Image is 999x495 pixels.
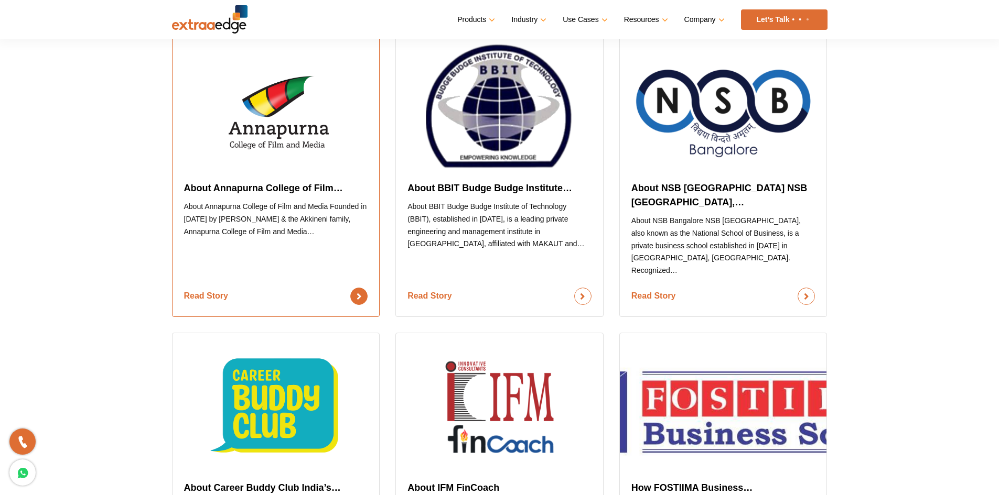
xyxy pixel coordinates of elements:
a: Products [457,12,493,27]
a: Company [684,12,723,27]
a: Let’s Talk [741,9,828,30]
a: Read Story [184,288,368,305]
a: Resources [624,12,666,27]
a: Read Story [407,288,592,305]
a: Industry [511,12,544,27]
a: Use Cases [563,12,605,27]
a: Read Story [631,288,815,305]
